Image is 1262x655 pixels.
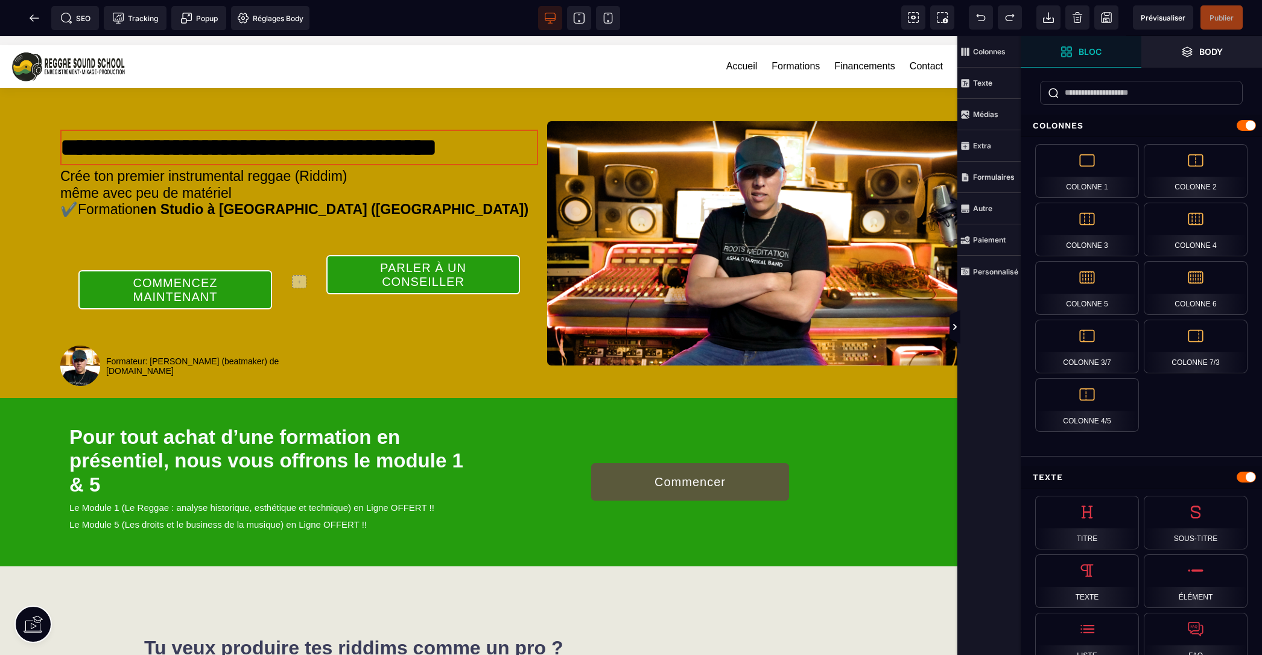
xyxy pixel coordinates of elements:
strong: Autre [973,204,992,213]
span: Voir les composants [901,5,925,30]
span: Enregistrer [1094,5,1118,30]
span: Retour [22,6,46,30]
button: Commencer [591,427,789,464]
span: Personnalisé [957,256,1021,287]
strong: Colonnes [973,47,1006,56]
div: Colonne 6 [1144,261,1248,315]
span: Nettoyage [1065,5,1089,30]
span: Métadata SEO [51,6,99,30]
div: Colonne 3/7 [1035,320,1139,373]
span: Réglages Body [237,12,303,24]
span: Autre [957,193,1021,224]
span: Capture d'écran [930,5,954,30]
span: Formulaires [957,162,1021,193]
div: Élément [1144,554,1248,608]
span: Publier [1210,13,1234,22]
text: Crée ton premier instrumental reggae (Riddim) même avec peu de matériel ✔️Formation [60,129,538,185]
div: Texte [1035,554,1139,608]
span: Extra [957,130,1021,162]
span: Voir tablette [567,6,591,30]
div: Texte [1021,466,1262,489]
text: Pour tout achat d’une formation en présentiel, nous vous offrons le module 1 & 5 [69,386,465,464]
strong: Médias [973,110,998,119]
a: Contact [910,22,943,38]
text: Tu veux produire tes riddims comme un pro ? [144,597,805,626]
img: cf756e1ae04feac21686908d66cd74ac__DRO0037_Asha_D_RSS.jpg [547,85,968,329]
span: Tracking [112,12,158,24]
span: Médias [957,99,1021,130]
button: PARLER À UN CONSEILLER [326,219,520,258]
span: Créer une alerte modale [171,6,226,30]
div: Colonne 7/3 [1144,320,1248,373]
div: Sous-titre [1144,496,1248,549]
span: Défaire [969,5,993,30]
text: Le Module 1 (Le Reggae : analyse historique, esthétique et technique) en Ligne OFFERT !! [69,463,465,480]
strong: Bloc [1079,47,1102,56]
div: Colonne 4 [1144,203,1248,256]
span: Prévisualiser [1141,13,1185,22]
a: Formations [772,22,820,38]
span: Aperçu [1133,5,1193,30]
div: Titre [1035,496,1139,549]
span: Voir bureau [538,6,562,30]
span: Popup [180,12,218,24]
span: Code de suivi [104,6,166,30]
div: Colonne 4/5 [1035,378,1139,432]
span: Ouvrir les blocs [1021,36,1141,68]
div: Colonnes [1021,115,1262,137]
span: Afficher les vues [1021,309,1033,346]
div: Colonne 1 [1035,144,1139,198]
span: SEO [60,12,90,24]
span: Paiement [957,224,1021,256]
span: Texte [957,68,1021,99]
text: Le Module 5 (Les droits et le business de la musique) en Ligne OFFERT !! [69,480,465,497]
strong: Formulaires [973,172,1015,182]
img: b5b6832374793d66fd6a5192efb91af8_LOGO_REGGAE_SOUND_ACADEMY_horizon.png [10,14,127,46]
span: Rétablir [998,5,1022,30]
a: Accueil [726,22,758,38]
strong: Paiement [973,235,1006,244]
strong: Extra [973,141,991,150]
button: COMMENCEZ MAINTENANT [78,234,272,273]
span: Favicon [231,6,309,30]
strong: Texte [973,78,992,87]
b: en Studio à [GEOGRAPHIC_DATA] ([GEOGRAPHIC_DATA]) [141,165,529,181]
strong: Body [1199,47,1223,56]
span: Voir mobile [596,6,620,30]
span: Ouvrir les calques [1141,36,1262,68]
img: 9954335b3d3f7f44c525a584d1d17ad2_tete_asha2.png [60,309,100,350]
div: Colonne 2 [1144,144,1248,198]
span: Enregistrer le contenu [1200,5,1243,30]
span: Colonnes [957,36,1021,68]
div: Colonne 5 [1035,261,1139,315]
div: Colonne 3 [1035,203,1139,256]
span: Importer [1036,5,1061,30]
a: Financements [834,22,895,38]
strong: Personnalisé [973,267,1018,276]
